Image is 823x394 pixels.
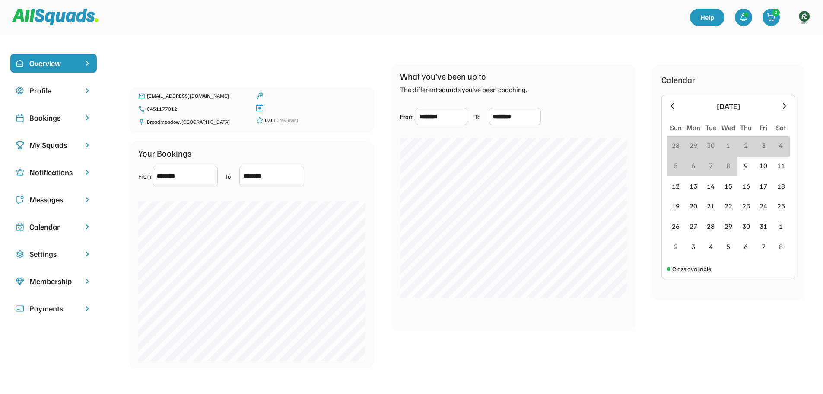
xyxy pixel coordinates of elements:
div: 21 [707,201,715,211]
div: Notifications [29,167,78,178]
div: From [400,112,414,121]
img: Icon%20copy%208.svg [16,277,24,286]
div: To [225,172,238,181]
div: 7 [762,241,766,252]
div: 2 [674,241,678,252]
div: 5 [726,241,730,252]
div: Tue [705,122,716,133]
div: 3 [762,140,766,151]
div: 30 [707,140,715,151]
div: 12 [672,181,680,191]
div: 27 [690,221,697,231]
div: 16 [742,181,750,191]
div: 6 [691,160,695,171]
div: 4 [709,241,713,252]
img: chevron-right%20copy%203.svg [83,59,92,67]
div: 1 [779,221,783,231]
div: Messages [29,194,78,205]
div: 20 [690,201,697,211]
div: 28 [707,221,715,231]
div: 2 [772,9,779,16]
img: Icon%20copy%207.svg [16,223,24,231]
img: Icon%20copy%202.svg [16,114,24,122]
div: 22 [724,201,732,211]
div: 29 [690,140,697,151]
div: 24 [759,201,767,211]
img: chevron-right.svg [83,304,92,313]
div: Wed [721,122,735,133]
div: Bookings [29,112,78,124]
div: 31 [759,221,767,231]
div: 0.0 [265,116,272,124]
div: 8 [726,160,730,171]
div: Mon [686,122,700,133]
div: Settings [29,248,78,260]
div: 0451177012 [147,105,248,113]
div: Payments [29,303,78,314]
div: Class available [672,264,711,273]
img: chevron-right.svg [83,250,92,258]
div: 15 [724,181,732,191]
div: The different squads you’ve been coaching. [400,84,527,95]
div: Sat [776,122,786,133]
img: bell-03%20%281%29.svg [739,13,748,22]
div: Membership [29,275,78,287]
div: 30 [742,221,750,231]
div: 7 [709,160,713,171]
div: 25 [777,201,785,211]
div: 13 [690,181,697,191]
div: 6 [744,241,748,252]
div: What you’ve been up to [400,70,486,83]
div: (0 reviews) [274,116,298,124]
img: chevron-right.svg [83,86,92,95]
img: Icon%20copy%205.svg [16,195,24,204]
div: My Squads [29,139,78,151]
div: [EMAIL_ADDRESS][DOMAIN_NAME] [147,92,248,100]
div: Profile [29,85,78,96]
div: Your Bookings [138,147,191,160]
div: 19 [672,201,680,211]
img: user-circle.svg [16,86,24,95]
div: Broadmeadow, [GEOGRAPHIC_DATA] [147,118,248,126]
div: From [138,172,151,181]
div: 28 [672,140,680,151]
div: Calendar [661,73,695,86]
img: https%3A%2F%2F94044dc9e5d3b3599ffa5e2d56a015ce.cdn.bubble.io%2Ff1734594230631x534612339345057700%... [795,9,813,26]
div: 18 [777,181,785,191]
div: 8 [779,241,783,252]
div: Thu [740,122,752,133]
img: chevron-right.svg [83,195,92,204]
img: chevron-right.svg [83,168,92,176]
div: 23 [742,201,750,211]
img: Squad%20Logo.svg [12,9,99,25]
div: To [474,112,487,121]
div: 11 [777,160,785,171]
div: [DATE] [682,100,775,112]
div: 10 [759,160,767,171]
img: chevron-right.svg [83,141,92,149]
div: Fri [760,122,767,133]
div: Calendar [29,221,78,233]
div: 3 [691,241,695,252]
div: Sun [670,122,682,133]
img: Icon%20copy%2016.svg [16,250,24,259]
div: 29 [724,221,732,231]
img: chevron-right.svg [83,223,92,231]
div: Overview [29,58,78,69]
img: Icon%20copy%204.svg [16,168,24,177]
div: 9 [744,160,748,171]
img: Icon%20%2815%29.svg [16,304,24,313]
img: shopping-cart-01%20%281%29.svg [767,13,775,22]
div: 26 [672,221,680,231]
img: Icon%20copy%203.svg [16,141,24,150]
div: 14 [707,181,715,191]
div: 1 [726,140,730,151]
div: 4 [779,140,783,151]
div: 17 [759,181,767,191]
div: 5 [674,160,678,171]
img: chevron-right.svg [83,277,92,285]
a: Help [690,9,724,26]
div: 2 [744,140,748,151]
img: home-smile.svg [16,59,24,68]
img: chevron-right.svg [83,114,92,122]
